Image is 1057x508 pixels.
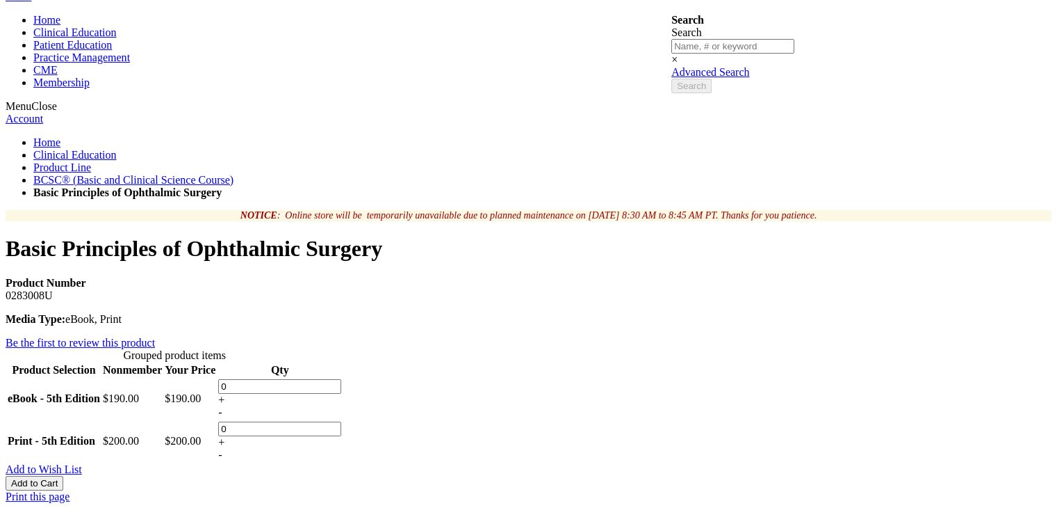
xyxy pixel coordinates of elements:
a: Be the first to review this product [6,337,155,349]
input: Qty [218,379,341,394]
span: Add to Cart [11,478,58,489]
span: Search [671,26,702,38]
td: $190.00 [164,379,216,420]
strong: Product Number [6,277,86,289]
span: Clinical Education [33,26,117,38]
span: CME [33,64,58,76]
em: : Online store will be temporarily unavailable due to planned maintenance on [DATE] 8:30 AM to 8:... [240,210,817,221]
span: Patient Education [33,39,112,51]
span: Home [33,14,60,26]
td: $200.00 [102,421,163,462]
td: $200.00 [164,421,216,462]
input: Name, # or keyword [671,39,794,54]
th: Qty [218,363,342,377]
th: Nonmember [102,363,163,377]
span: Menu [6,100,31,112]
div: - [218,406,341,419]
strong: Print - 5th Edition [8,435,95,447]
span: Practice Management [33,51,130,63]
div: + [218,394,341,406]
button: Add to Cart [6,476,63,491]
strong: Media Type: [6,313,65,325]
a: BCSC® (Basic and Clinical Science Course) [33,174,233,186]
a: Home [33,136,60,148]
span: Search [677,81,706,91]
a: Print this page [6,491,69,502]
a: Account [6,113,43,125]
span: Membership [33,77,90,88]
caption: Grouped product items [6,349,343,362]
div: + [218,436,341,449]
strong: NOTICE [240,210,277,221]
div: - [218,449,341,461]
span: Basic Principles of Ophthalmic Surgery [6,236,382,261]
strong: Basic Principles of Ophthalmic Surgery [33,186,222,198]
input: Qty [218,422,341,436]
div: 0283008U [6,289,1051,302]
td: $190.00 [102,379,163,420]
button: Search [671,79,712,93]
a: Advanced Search [671,66,749,78]
p: eBook, Print [6,313,1051,326]
th: Product Selection [7,363,101,377]
div: × [671,54,794,66]
strong: eBook - 5th Edition [8,392,100,404]
th: Your Price [164,363,216,377]
span: Close [31,100,56,112]
a: Product Line [33,161,91,173]
strong: Search [671,14,704,26]
a: Clinical Education [33,149,117,161]
a: Add to Wish List [6,463,82,475]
